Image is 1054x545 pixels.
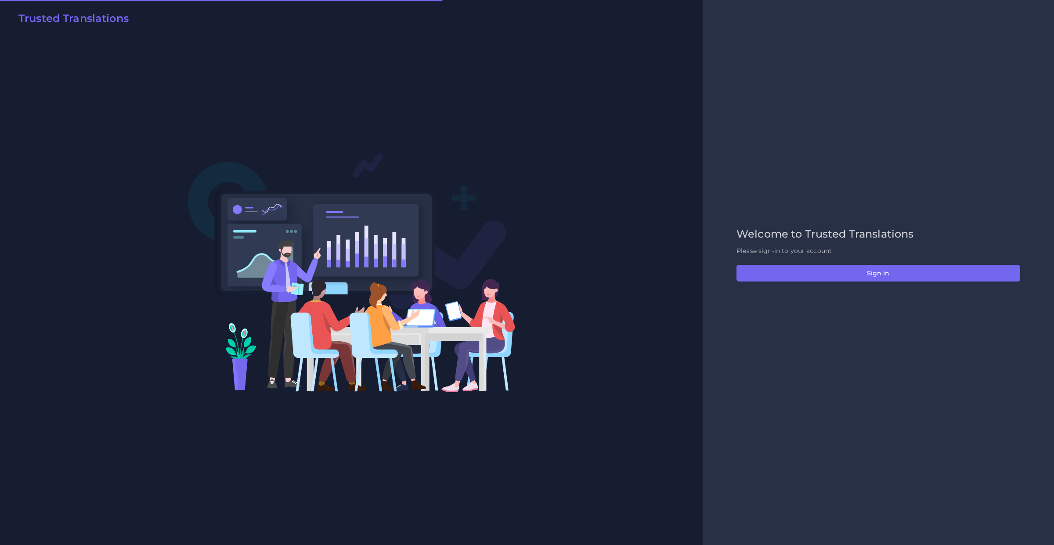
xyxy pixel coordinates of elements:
[18,12,129,25] h2: Trusted Translations
[736,265,1020,282] button: Sign in
[12,12,129,28] a: Trusted Translations
[188,152,516,393] img: Login V2
[736,246,1020,256] p: Please sign-in to your account
[736,228,1020,241] h2: Welcome to Trusted Translations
